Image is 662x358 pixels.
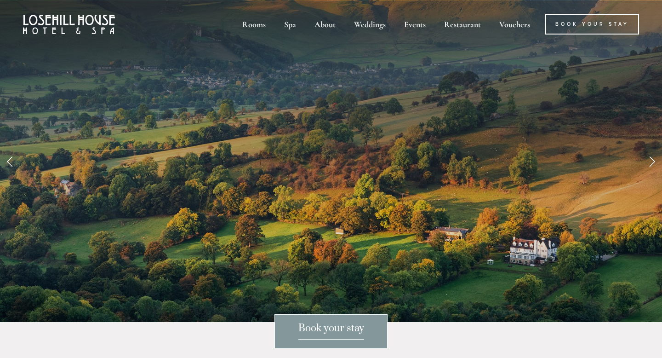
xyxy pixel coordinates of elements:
[396,14,434,35] div: Events
[491,14,538,35] a: Vouchers
[276,14,304,35] div: Spa
[23,15,115,34] img: Losehill House
[274,314,388,349] a: Book your stay
[642,147,662,175] a: Next Slide
[545,14,639,35] a: Book Your Stay
[298,322,364,340] span: Book your stay
[436,14,489,35] div: Restaurant
[306,14,344,35] div: About
[346,14,394,35] div: Weddings
[234,14,274,35] div: Rooms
